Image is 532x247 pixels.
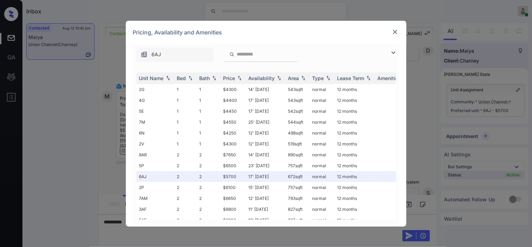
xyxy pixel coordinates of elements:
[136,84,174,95] td: 2G
[310,193,335,204] td: normal
[221,193,246,204] td: $6650
[139,75,164,81] div: Unit Name
[310,160,335,171] td: normal
[285,128,310,138] td: 498 sqft
[285,149,310,160] td: 890 sqft
[285,193,310,204] td: 793 sqft
[223,75,235,81] div: Price
[136,106,174,117] td: 5E
[174,84,197,95] td: 1
[285,204,310,215] td: 827 sqft
[246,128,285,138] td: 12' [DATE]
[335,128,375,138] td: 12 months
[221,215,246,226] td: $6900
[310,95,335,106] td: normal
[310,138,335,149] td: normal
[285,160,310,171] td: 757 sqft
[174,149,197,160] td: 2
[325,76,332,80] img: sorting
[136,204,174,215] td: 3AF
[200,75,210,81] div: Bath
[174,117,197,128] td: 1
[335,149,375,160] td: 12 months
[246,149,285,160] td: 14' [DATE]
[221,171,246,182] td: $5700
[221,138,246,149] td: $4300
[246,138,285,149] td: 12' [DATE]
[285,117,310,128] td: 544 sqft
[221,117,246,128] td: $4550
[236,76,243,80] img: sorting
[285,106,310,117] td: 542 sqft
[310,84,335,95] td: normal
[335,138,375,149] td: 12 months
[197,182,221,193] td: 2
[197,149,221,160] td: 2
[221,160,246,171] td: $6500
[335,182,375,193] td: 12 months
[246,160,285,171] td: 23' [DATE]
[136,193,174,204] td: 7AM
[310,204,335,215] td: normal
[174,182,197,193] td: 2
[310,215,335,226] td: normal
[221,84,246,95] td: $4300
[288,75,299,81] div: Area
[246,171,285,182] td: 17' [DATE]
[378,75,401,81] div: Amenities
[174,204,197,215] td: 2
[246,117,285,128] td: 25' [DATE]
[249,75,275,81] div: Availability
[221,128,246,138] td: $4250
[197,95,221,106] td: 1
[285,84,310,95] td: 543 sqft
[174,128,197,138] td: 1
[389,48,398,57] img: icon-zuma
[141,51,148,58] img: icon-zuma
[246,106,285,117] td: 17' [DATE]
[310,106,335,117] td: normal
[246,193,285,204] td: 12' [DATE]
[312,75,324,81] div: Type
[197,204,221,215] td: 2
[285,95,310,106] td: 543 sqft
[136,95,174,106] td: 4G
[174,215,197,226] td: 2
[392,28,399,35] img: close
[197,193,221,204] td: 2
[335,160,375,171] td: 12 months
[246,215,285,226] td: 19' [DATE]
[221,106,246,117] td: $4450
[335,95,375,106] td: 12 months
[136,117,174,128] td: 7M
[246,204,285,215] td: 11' [DATE]
[174,193,197,204] td: 2
[310,182,335,193] td: normal
[197,106,221,117] td: 1
[197,215,221,226] td: 2
[246,182,285,193] td: 15' [DATE]
[136,182,174,193] td: 2P
[246,84,285,95] td: 14' [DATE]
[197,138,221,149] td: 1
[136,138,174,149] td: 2V
[136,149,174,160] td: 9AR
[335,193,375,204] td: 12 months
[136,160,174,171] td: 5P
[197,160,221,171] td: 2
[136,215,174,226] td: 5AF
[285,171,310,182] td: 672 sqft
[197,117,221,128] td: 1
[335,215,375,226] td: 12 months
[177,75,186,81] div: Bed
[197,84,221,95] td: 1
[335,84,375,95] td: 12 months
[164,76,171,80] img: sorting
[221,95,246,106] td: $4400
[187,76,194,80] img: sorting
[174,138,197,149] td: 1
[229,51,235,58] img: icon-zuma
[152,51,161,58] span: 6AJ
[246,95,285,106] td: 17' [DATE]
[136,128,174,138] td: 6N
